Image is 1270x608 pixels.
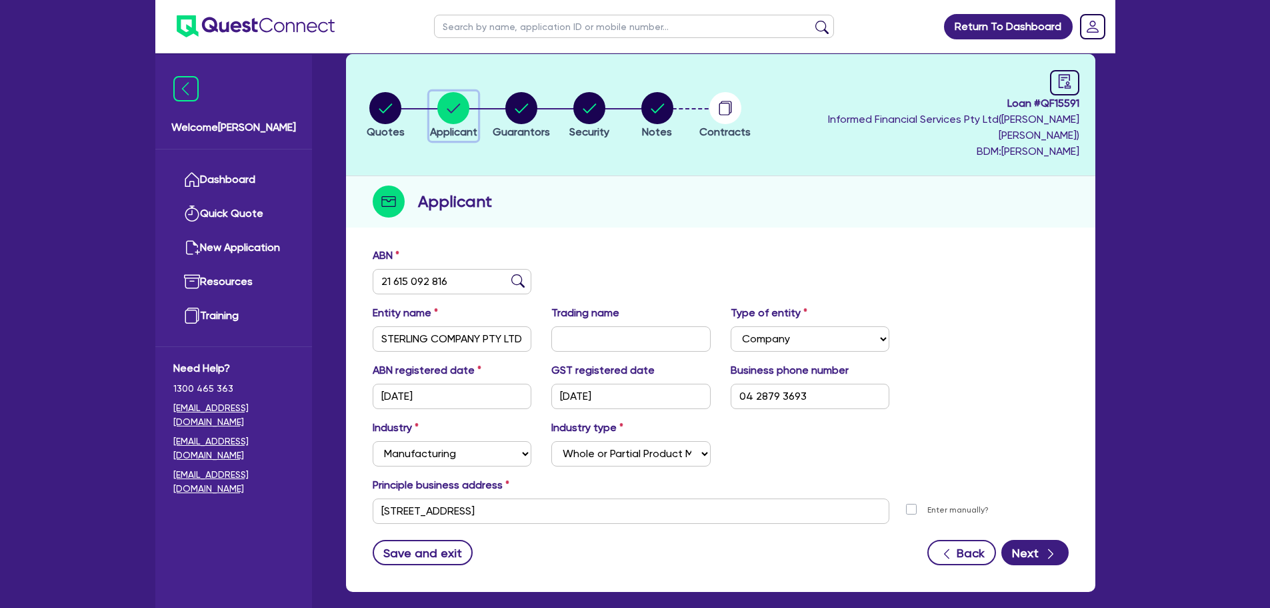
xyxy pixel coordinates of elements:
span: Security [569,125,609,138]
img: resources [184,274,200,290]
a: Dropdown toggle [1075,9,1110,44]
label: Industry [373,420,419,436]
a: Training [173,299,294,333]
span: audit [1057,74,1072,89]
button: Contracts [699,91,751,141]
button: Next [1001,540,1069,565]
span: Guarantors [493,125,550,138]
a: Return To Dashboard [944,14,1073,39]
a: Quick Quote [173,197,294,231]
span: Informed Financial Services Pty Ltd ( [PERSON_NAME] [PERSON_NAME] ) [828,113,1079,141]
button: Quotes [366,91,405,141]
label: ABN registered date [373,362,481,378]
img: training [184,308,200,324]
button: Security [569,91,610,141]
a: Dashboard [173,163,294,197]
label: Industry type [551,420,623,436]
label: Type of entity [731,305,807,321]
label: ABN [373,248,399,264]
label: GST registered date [551,362,655,378]
span: BDM: [PERSON_NAME] [762,143,1079,160]
span: Applicant [430,125,477,138]
label: Enter manually? [927,504,989,517]
img: quest-connect-logo-blue [177,15,335,37]
span: Contracts [699,125,751,138]
span: Need Help? [173,360,294,376]
button: Guarantors [492,91,551,141]
span: Notes [642,125,672,138]
h2: Applicant [418,190,492,214]
img: step-icon [373,186,405,218]
label: Principle business address [373,477,509,493]
input: DD / MM / YYYY [551,384,711,409]
img: new-application [184,240,200,256]
input: Search by name, application ID or mobile number... [434,15,834,38]
button: Save and exit [373,540,473,565]
span: 1300 465 363 [173,382,294,396]
span: Quotes [367,125,405,138]
span: Welcome [PERSON_NAME] [171,119,296,135]
button: Notes [641,91,674,141]
label: Entity name [373,305,438,321]
span: Loan # QF15591 [762,95,1079,111]
img: abn-lookup icon [511,274,525,288]
button: Back [927,540,996,565]
label: Business phone number [731,362,849,378]
button: Applicant [429,91,478,141]
img: icon-menu-close [173,76,199,101]
a: Resources [173,265,294,299]
a: [EMAIL_ADDRESS][DOMAIN_NAME] [173,434,294,463]
a: [EMAIL_ADDRESS][DOMAIN_NAME] [173,401,294,429]
label: Trading name [551,305,619,321]
img: quick-quote [184,206,200,222]
a: New Application [173,231,294,265]
input: DD / MM / YYYY [373,384,532,409]
a: [EMAIL_ADDRESS][DOMAIN_NAME] [173,468,294,496]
